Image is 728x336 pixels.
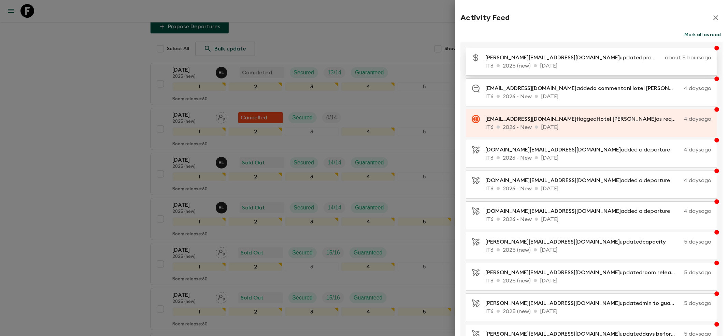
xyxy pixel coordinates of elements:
p: 5 days ago [684,299,711,307]
p: 5 days ago [674,238,711,246]
p: updated [485,299,681,307]
span: [DOMAIN_NAME][EMAIL_ADDRESS][DOMAIN_NAME] [485,147,621,152]
span: [PERSON_NAME][EMAIL_ADDRESS][DOMAIN_NAME] [485,239,620,245]
p: 4 days ago [678,207,711,215]
span: Hotel [PERSON_NAME] [597,116,656,122]
p: 4 days ago [684,115,711,123]
p: IT6 2025 (new) [DATE] [485,277,711,285]
p: added a departure [485,207,675,215]
p: 5 days ago [684,268,711,277]
span: min to guarantee [642,301,688,306]
p: flagged as requiring attention [485,115,681,123]
span: [PERSON_NAME][EMAIL_ADDRESS][DOMAIN_NAME] [485,270,620,275]
p: 4 days ago [678,176,711,185]
span: Hotel [PERSON_NAME] [630,86,689,91]
p: 4 days ago [678,146,711,154]
span: a comment [593,86,623,91]
span: [DOMAIN_NAME][EMAIL_ADDRESS][DOMAIN_NAME] [485,208,621,214]
p: IT6 2026 - New [DATE] [485,123,711,131]
p: added on [485,84,681,92]
span: [PERSON_NAME][EMAIL_ADDRESS][DOMAIN_NAME] [485,301,620,306]
button: Mark all as read [683,30,723,40]
p: IT6 2025 (new) [DATE] [485,307,711,316]
p: 4 days ago [684,84,711,92]
span: [EMAIL_ADDRESS][DOMAIN_NAME] [485,86,576,91]
p: added a departure [485,176,675,185]
p: IT6 2025 (new) [DATE] [485,62,711,70]
span: [PERSON_NAME][EMAIL_ADDRESS][DOMAIN_NAME] [485,55,620,60]
p: IT6 2026 - New [DATE] [485,92,711,101]
span: capacity [642,239,666,245]
span: [DOMAIN_NAME][EMAIL_ADDRESS][DOMAIN_NAME] [485,178,621,183]
p: updated promotional discounts [485,54,662,62]
span: room release days [642,270,690,275]
p: about 5 hours ago [665,54,711,62]
p: IT6 2026 - New [DATE] [485,154,711,162]
p: IT6 2026 - New [DATE] [485,215,711,223]
p: IT6 2026 - New [DATE] [485,185,711,193]
p: updated [485,238,671,246]
p: IT6 2025 (new) [DATE] [485,246,711,254]
p: updated [485,268,681,277]
h2: Activity Feed [460,13,510,22]
p: added a departure [485,146,675,154]
span: [EMAIL_ADDRESS][DOMAIN_NAME] [485,116,576,122]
